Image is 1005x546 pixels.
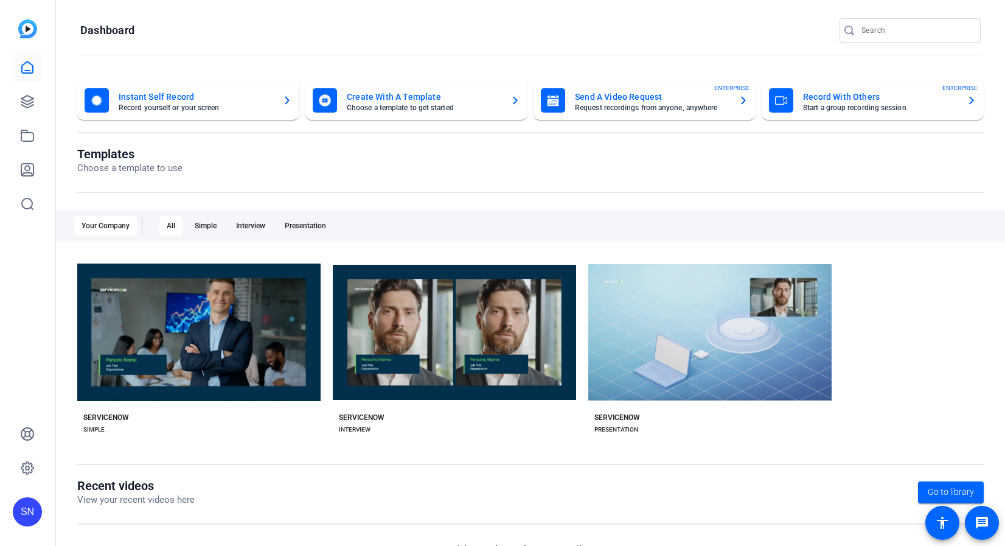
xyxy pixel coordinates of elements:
[83,425,105,435] div: SIMPLE
[119,104,273,111] mat-card-subtitle: Record yourself or your screen
[339,425,370,435] div: INTERVIEW
[277,216,333,236] div: Presentation
[77,81,299,120] button: Instant Self RecordRecord yourself or your screen
[803,104,957,111] mat-card-subtitle: Start a group recording session
[339,413,384,422] div: SERVICENOW
[928,486,974,499] span: Go to library
[975,516,989,530] mat-icon: message
[77,478,195,493] h1: Recent videos
[347,104,501,111] mat-card-subtitle: Choose a template to get started
[229,216,273,236] div: Interview
[861,23,971,38] input: Search
[77,161,183,175] p: Choose a template to use
[119,89,273,104] mat-card-title: Instant Self Record
[935,516,950,530] mat-icon: accessibility
[575,104,729,111] mat-card-subtitle: Request recordings from anyone, anywhere
[80,23,134,38] h1: Dashboard
[762,81,984,120] button: Record With OthersStart a group recording sessionENTERPRISE
[305,81,527,120] button: Create With A TemplateChoose a template to get started
[74,216,137,236] div: Your Company
[77,147,183,161] h1: Templates
[594,413,640,422] div: SERVICENOW
[575,89,729,104] mat-card-title: Send A Video Request
[159,216,183,236] div: All
[918,481,984,503] a: Go to library
[594,425,638,435] div: PRESENTATION
[534,81,756,120] button: Send A Video RequestRequest recordings from anyone, anywhereENTERPRISE
[18,19,37,38] img: blue-gradient.svg
[803,89,957,104] mat-card-title: Record With Others
[83,413,129,422] div: SERVICENOW
[714,83,749,93] span: ENTERPRISE
[187,216,224,236] div: Simple
[77,493,195,507] p: View your recent videos here
[13,497,42,527] div: SN
[347,89,501,104] mat-card-title: Create With A Template
[942,83,978,93] span: ENTERPRISE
